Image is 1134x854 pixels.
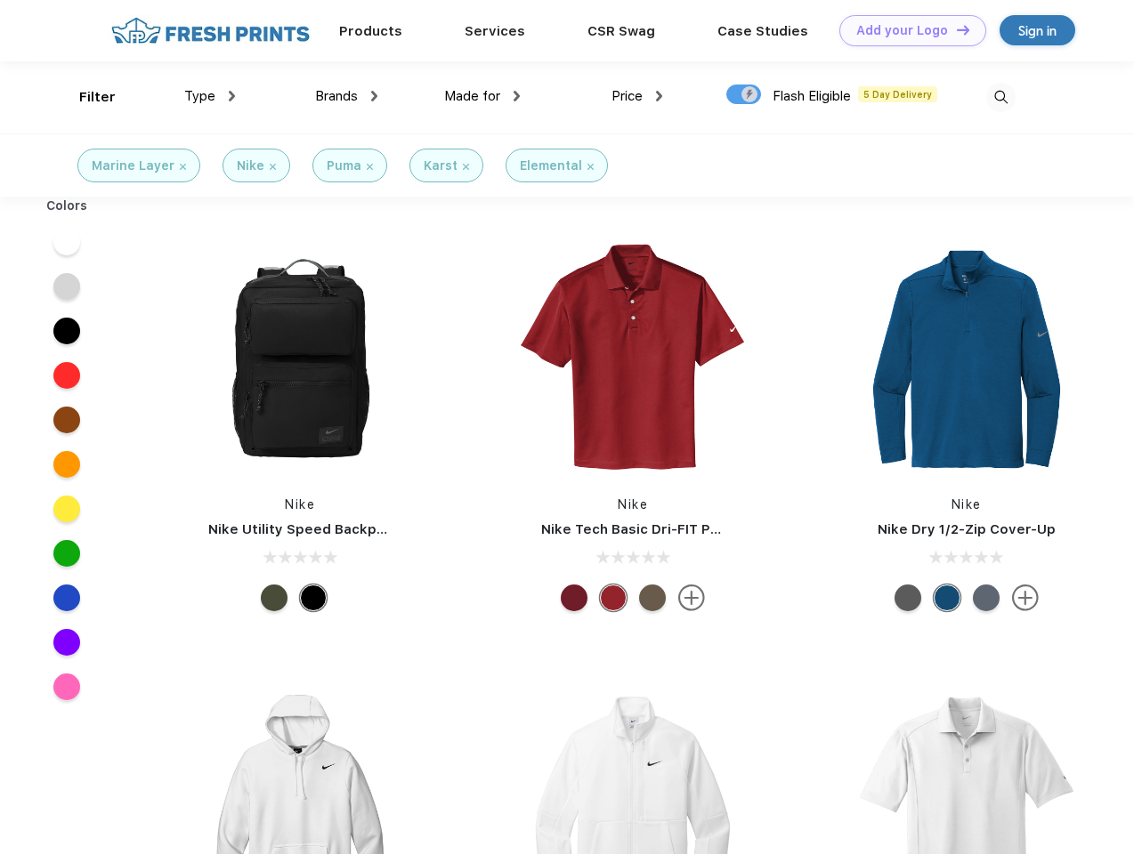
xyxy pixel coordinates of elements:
div: Puma [327,157,361,175]
img: filter_cancel.svg [587,164,594,170]
img: func=resize&h=266 [182,241,418,478]
span: Type [184,88,215,104]
img: more.svg [678,584,705,611]
div: Gym Blue [934,584,960,611]
img: fo%20logo%202.webp [106,15,315,46]
div: Sign in [1018,20,1057,41]
img: filter_cancel.svg [270,164,276,170]
img: dropdown.png [371,91,377,101]
img: dropdown.png [514,91,520,101]
img: DT [957,25,969,35]
div: Cargo Khaki [261,584,288,611]
div: Karst [424,157,458,175]
div: Elemental [520,157,582,175]
div: Marine Layer [92,157,174,175]
div: Team Red [561,584,587,611]
span: Brands [315,88,358,104]
img: filter_cancel.svg [367,164,373,170]
img: filter_cancel.svg [463,164,469,170]
div: Black [300,584,327,611]
a: Sign in [1000,15,1075,45]
a: Services [465,23,525,39]
img: dropdown.png [656,91,662,101]
img: desktop_search.svg [986,83,1016,112]
img: func=resize&h=266 [514,241,751,478]
img: func=resize&h=266 [848,241,1085,478]
div: Colors [33,197,101,215]
a: Nike [285,497,315,512]
img: more.svg [1012,584,1039,611]
a: Nike Tech Basic Dri-FIT Polo [541,521,732,537]
span: Price [612,88,643,104]
div: Black Heather [895,584,921,611]
a: Nike Utility Speed Backpack [208,521,401,537]
div: Add your Logo [856,23,948,38]
div: Nike [237,157,264,175]
a: Products [339,23,402,39]
div: Pro Red [600,584,627,611]
div: Filter [79,87,116,108]
a: Nike Dry 1/2-Zip Cover-Up [878,521,1056,537]
a: Nike [952,497,982,512]
a: CSR Swag [587,23,655,39]
span: Made for [444,88,500,104]
img: dropdown.png [229,91,235,101]
img: filter_cancel.svg [180,164,186,170]
div: Navy Heather [973,584,1000,611]
span: 5 Day Delivery [858,86,937,102]
a: Nike [618,497,648,512]
div: Olive Khaki [639,584,666,611]
span: Flash Eligible [773,88,851,104]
